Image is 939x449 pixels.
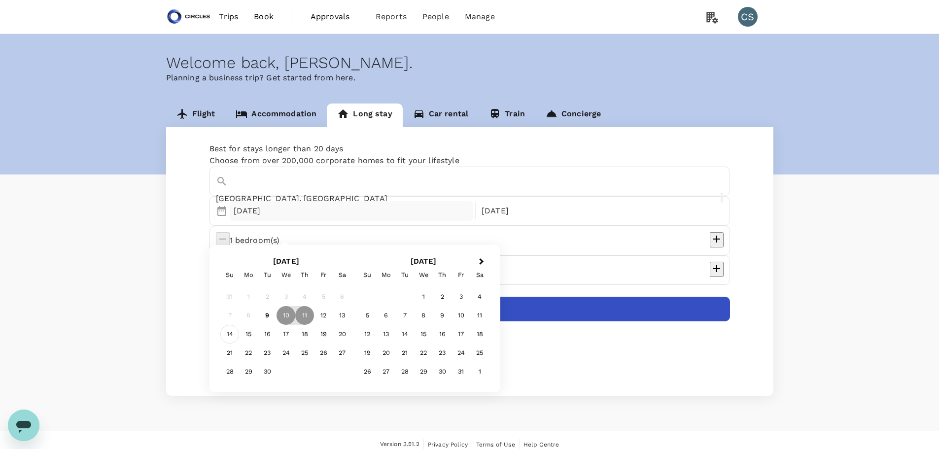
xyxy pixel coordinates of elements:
[358,287,489,381] div: Month October, 2025
[433,362,452,381] div: Choose Thursday, October 30th, 2025
[230,201,474,221] div: [DATE]
[333,325,351,344] div: Choose Saturday, September 20th, 2025
[470,306,489,325] div: Choose Saturday, October 11th, 2025
[358,325,377,344] div: Choose Sunday, October 12th, 2025
[327,104,402,127] a: Long stay
[239,362,258,381] div: Choose Monday, September 29th, 2025
[395,306,414,325] div: Choose Tuesday, October 7th, 2025
[433,266,452,284] div: Thursday
[209,143,730,155] p: Best for stays longer than 20 days
[355,257,492,266] h2: [DATE]
[277,266,295,284] div: Wednesday
[239,306,258,325] div: Not available Monday, September 8th, 2025
[433,344,452,362] div: Choose Thursday, October 23rd, 2025
[358,306,377,325] div: Choose Sunday, October 5th, 2025
[225,104,327,127] a: Accommodation
[239,266,258,284] div: Monday
[395,266,414,284] div: Tuesday
[414,287,433,306] div: Choose Wednesday, October 1st, 2025
[258,362,277,381] div: Choose Tuesday, September 30th, 2025
[470,325,489,344] div: Choose Saturday, October 18th, 2025
[295,344,314,362] div: Choose Thursday, September 25th, 2025
[277,287,295,306] div: Not available Wednesday, September 3rd, 2025
[452,266,470,284] div: Friday
[295,325,314,344] div: Choose Thursday, September 18th, 2025
[333,266,351,284] div: Saturday
[414,266,433,284] div: Wednesday
[220,306,239,325] div: Not available Sunday, September 7th, 2025
[523,441,559,448] span: Help Centre
[277,325,295,344] div: Choose Wednesday, September 17th, 2025
[710,262,724,277] button: decrease
[470,344,489,362] div: Choose Saturday, October 25th, 2025
[377,266,395,284] div: Monday
[216,191,696,206] input: Where would you like to go
[314,266,333,284] div: Friday
[452,325,470,344] div: Choose Friday, October 17th, 2025
[414,325,433,344] div: Choose Wednesday, October 15th, 2025
[476,441,515,448] span: Terms of Use
[470,266,489,284] div: Saturday
[377,362,395,381] div: Choose Monday, October 27th, 2025
[479,104,535,127] a: Train
[295,306,314,325] div: Choose Thursday, September 11th, 2025
[333,344,351,362] div: Choose Saturday, September 27th, 2025
[414,362,433,381] div: Choose Wednesday, October 29th, 2025
[220,362,239,381] div: Choose Sunday, September 28th, 2025
[220,325,239,344] div: Choose Sunday, September 14th, 2025
[376,11,407,23] span: Reports
[209,155,730,167] p: Choose from over 200,000 corporate homes to fit your lifestyle
[475,254,490,270] button: Next Month
[710,232,724,247] button: decrease
[166,72,773,84] p: Planning a business trip? Get started from here.
[258,306,277,325] div: Choose Tuesday, September 9th, 2025
[219,11,238,23] span: Trips
[239,287,258,306] div: Not available Monday, September 1st, 2025
[8,410,39,441] iframe: Button to launch messaging window
[333,287,351,306] div: Not available Saturday, September 6th, 2025
[311,11,360,23] span: Approvals
[258,344,277,362] div: Choose Tuesday, September 23rd, 2025
[395,344,414,362] div: Choose Tuesday, October 21st, 2025
[220,287,351,381] div: Month September, 2025
[395,325,414,344] div: Choose Tuesday, October 14th, 2025
[216,232,230,247] button: decrease
[333,306,351,325] div: Choose Saturday, September 13th, 2025
[452,306,470,325] div: Choose Friday, October 10th, 2025
[470,362,489,381] div: Choose Saturday, November 1st, 2025
[220,287,239,306] div: Not available Sunday, August 31st, 2025
[452,344,470,362] div: Choose Friday, October 24th, 2025
[217,257,355,266] h2: [DATE]
[258,325,277,344] div: Choose Tuesday, September 16th, 2025
[433,306,452,325] div: Choose Thursday, October 9th, 2025
[314,344,333,362] div: Choose Friday, September 26th, 2025
[535,104,611,127] a: Concierge
[166,6,211,28] img: Circles
[452,287,470,306] div: Choose Friday, October 3rd, 2025
[239,325,258,344] div: Choose Monday, September 15th, 2025
[254,11,274,23] span: Book
[314,325,333,344] div: Choose Friday, September 19th, 2025
[428,441,468,448] span: Privacy Policy
[723,197,725,199] button: Open
[358,362,377,381] div: Choose Sunday, October 26th, 2025
[277,344,295,362] div: Choose Wednesday, September 24th, 2025
[377,344,395,362] div: Choose Monday, October 20th, 2025
[465,11,495,23] span: Manage
[277,306,295,325] div: Choose Wednesday, September 10th, 2025
[230,235,710,246] p: 1 bedroom(s)
[166,54,773,72] div: Welcome back , [PERSON_NAME] .
[433,287,452,306] div: Choose Thursday, October 2nd, 2025
[258,287,277,306] div: Not available Tuesday, September 2nd, 2025
[314,306,333,325] div: Choose Friday, September 12th, 2025
[295,266,314,284] div: Thursday
[358,266,377,284] div: Sunday
[738,7,758,27] div: CS
[403,104,479,127] a: Car rental
[433,325,452,344] div: Choose Thursday, October 16th, 2025
[220,344,239,362] div: Choose Sunday, September 21st, 2025
[721,193,723,203] button: Clear
[295,287,314,306] div: Not available Thursday, September 4th, 2025
[377,306,395,325] div: Choose Monday, October 6th, 2025
[314,287,333,306] div: Not available Friday, September 5th, 2025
